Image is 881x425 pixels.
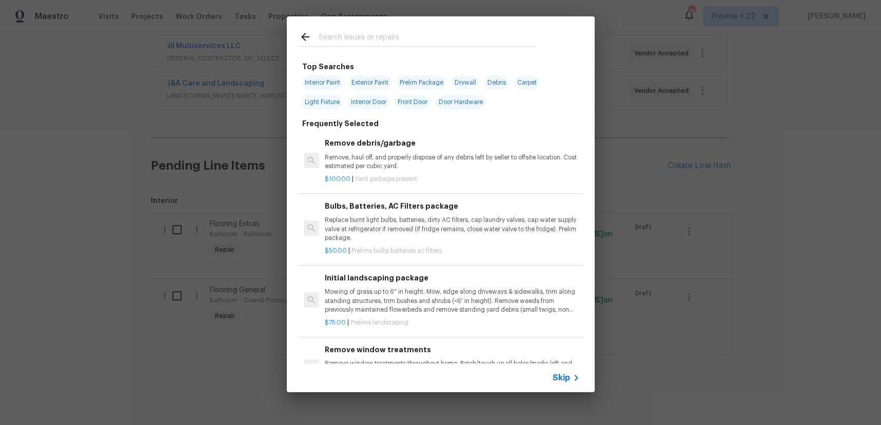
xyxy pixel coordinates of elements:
span: Exterior Paint [348,75,391,90]
h6: Top Searches [302,61,354,72]
span: Interior Paint [302,75,343,90]
h6: Remove window treatments [325,344,579,355]
span: Front Door [395,95,430,109]
p: Mowing of grass up to 6" in height. Mow, edge along driveways & sidewalks, trim along standing st... [325,288,579,314]
span: $75.00 [325,319,346,326]
p: | [325,175,579,184]
h6: Initial landscaping package [325,272,579,284]
span: $50.00 [325,248,347,254]
span: Door Hardware [436,95,486,109]
span: Drywall [452,75,479,90]
p: Remove window treatments throughout home. Patch/touch up all holes/marks left and paint to match.... [325,359,579,377]
input: Search issues or repairs [319,31,536,46]
h6: Bulbs, Batteries, AC Filters package [325,200,579,212]
span: Skip [553,373,570,383]
span: Prelim Package [397,75,446,90]
span: $100.00 [325,176,350,182]
span: Carpet [514,75,540,90]
p: Remove, haul off, and properly dispose of any debris left by seller to offsite location. Cost est... [325,153,579,171]
h6: Remove debris/garbage [325,137,579,149]
span: Prelims landscaping [350,319,408,326]
p: | [325,318,579,327]
p: | [325,247,579,255]
span: Prelims bulbs batteries ac filters [351,248,442,254]
span: Interior Door [348,95,389,109]
span: Yard garbage present [355,176,417,182]
h6: Frequently Selected [302,118,379,129]
span: Light Fixture [302,95,343,109]
p: Replace burnt light bulbs, batteries, dirty AC filters, cap laundry valves, cap water supply valv... [325,216,579,242]
span: Debris [484,75,509,90]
